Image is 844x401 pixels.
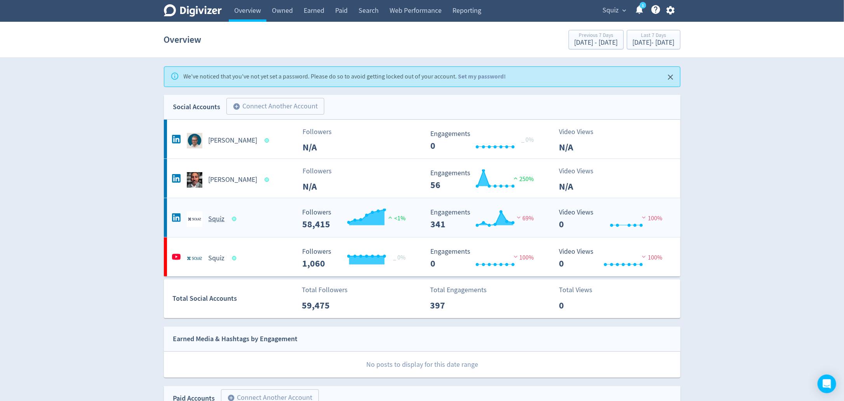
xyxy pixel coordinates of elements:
[298,209,415,229] svg: Followers ---
[633,33,675,39] div: Last 7 Days
[512,175,520,181] img: positive-performance.svg
[232,217,238,221] span: Data last synced: 3 Oct 2025, 3:01am (AEST)
[164,198,680,237] a: Squiz undefinedSquiz Followers --- Followers 58,415 <1% Engagements 341 Engagements 341 69% Video...
[303,180,347,194] p: N/A
[303,166,347,176] p: Followers
[640,254,648,260] img: negative-performance.svg
[209,214,225,224] h5: Squiz
[164,120,680,159] a: Anthony Nigro undefined[PERSON_NAME]FollowersN/A Engagements 0 Engagements 0 _ 0%Video ViewsN/A
[303,140,347,154] p: N/A
[559,285,604,295] p: Total Views
[633,39,675,46] div: [DATE] - [DATE]
[640,214,662,222] span: 100%
[559,180,604,194] p: N/A
[430,285,487,295] p: Total Engagements
[209,175,258,185] h5: [PERSON_NAME]
[164,352,680,378] p: No posts to display for this date range
[512,254,520,260] img: negative-performance.svg
[427,209,543,229] svg: Engagements 341
[302,285,348,295] p: Total Followers
[603,4,619,17] span: Squiz
[522,136,534,144] span: _ 0%
[555,209,672,229] svg: Video Views 0
[265,138,271,143] span: Data last synced: 2 Oct 2025, 11:02pm (AEST)
[187,251,202,266] img: Squiz undefined
[574,33,618,39] div: Previous 7 Days
[512,254,534,262] span: 100%
[386,214,394,220] img: positive-performance.svg
[187,133,202,148] img: Anthony Nigro undefined
[427,169,543,190] svg: Engagements 56
[515,214,534,222] span: 69%
[209,254,225,263] h5: Squiz
[393,254,405,262] span: _ 0%
[184,69,506,84] div: We've noticed that you've not yet set a password. Please do so to avoid getting locked out of you...
[173,333,298,345] div: Earned Media & Hashtags by Engagement
[187,172,202,188] img: Nick Condon undefined
[818,375,836,393] div: Open Intercom Messenger
[559,166,604,176] p: Video Views
[303,127,347,137] p: Followers
[559,127,604,137] p: Video Views
[664,71,677,84] button: Close
[232,256,238,260] span: Data last synced: 2 Oct 2025, 8:01pm (AEST)
[559,140,604,154] p: N/A
[173,101,221,113] div: Social Accounts
[164,27,202,52] h1: Overview
[642,3,644,8] text: 1
[574,39,618,46] div: [DATE] - [DATE]
[621,7,628,14] span: expand_more
[512,175,534,183] span: 250%
[386,214,405,222] span: <1%
[569,30,624,49] button: Previous 7 Days[DATE] - [DATE]
[627,30,680,49] button: Last 7 Days[DATE]- [DATE]
[172,293,296,304] div: Total Social Accounts
[164,159,680,198] a: Nick Condon undefined[PERSON_NAME]FollowersN/A Engagements 56 Engagements 56 250%Video ViewsN/A
[640,254,662,262] span: 100%
[298,248,415,268] svg: Followers ---
[302,298,346,312] p: 59,475
[187,211,202,227] img: Squiz undefined
[559,298,604,312] p: 0
[427,130,543,151] svg: Engagements 0
[233,103,241,110] span: add_circle
[515,214,523,220] img: negative-performance.svg
[640,2,646,9] a: 1
[430,298,475,312] p: 397
[265,178,271,182] span: Data last synced: 2 Oct 2025, 11:02pm (AEST)
[458,72,506,80] a: Set my password!
[221,99,324,115] a: Connect Another Account
[427,248,543,268] svg: Engagements 0
[226,98,324,115] button: Connect Another Account
[600,4,628,17] button: Squiz
[164,237,680,276] a: Squiz undefinedSquiz Followers --- _ 0% Followers 1,060 Engagements 0 Engagements 0 100% Video Vi...
[209,136,258,145] h5: [PERSON_NAME]
[555,248,672,268] svg: Video Views 0
[640,214,648,220] img: negative-performance.svg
